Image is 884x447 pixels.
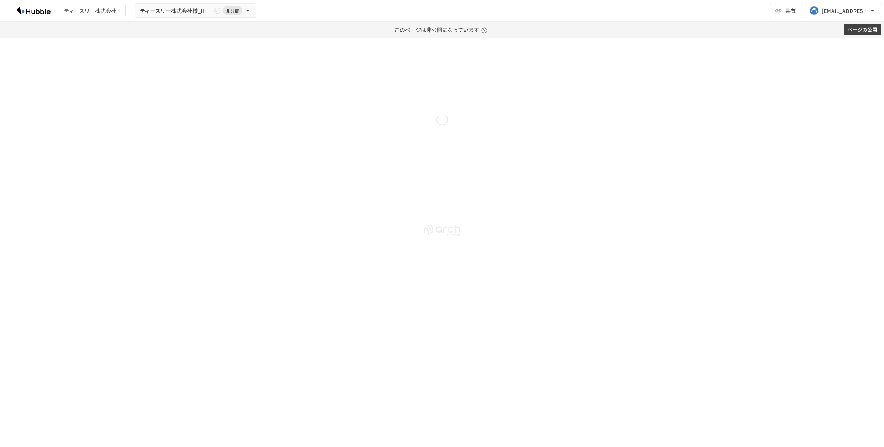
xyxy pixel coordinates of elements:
button: ページの公開 [844,24,881,36]
span: 共有 [785,6,796,15]
button: ティースリー株式会社様_Hubbleトライアル導入資料非公開 [135,3,256,18]
div: [EMAIL_ADDRESS][DOMAIN_NAME] [822,6,869,16]
span: 非公開 [223,7,242,15]
p: このページは非公開になっています [394,22,490,38]
img: HzDRNkGCf7KYO4GfwKnzITak6oVsp5RHeZBEM1dQFiQ [9,5,58,17]
button: 共有 [770,3,802,18]
button: [EMAIL_ADDRESS][DOMAIN_NAME] [805,3,881,18]
span: ティースリー株式会社様_Hubbleトライアル導入資料 [140,6,212,16]
div: ティースリー株式会社 [64,7,116,15]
